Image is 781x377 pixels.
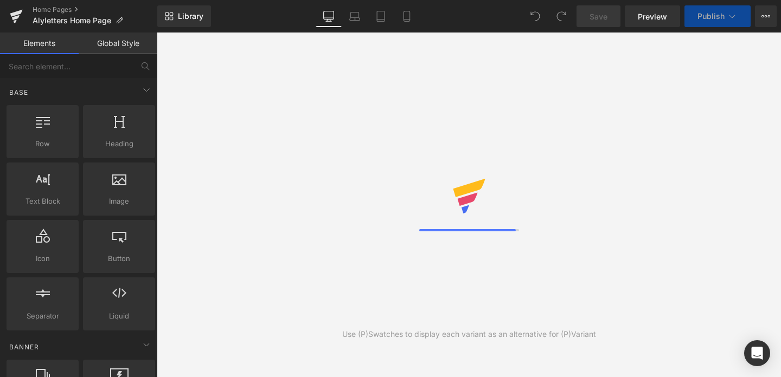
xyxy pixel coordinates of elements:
[178,11,203,21] span: Library
[10,138,75,149] span: Row
[342,328,596,340] div: Use (P)Swatches to display each variant as an alternative for (P)Variant
[8,87,29,97] span: Base
[86,138,152,149] span: Heading
[10,310,75,322] span: Separator
[86,253,152,264] span: Button
[638,11,667,22] span: Preview
[697,12,725,21] span: Publish
[524,5,546,27] button: Undo
[394,5,420,27] a: Mobile
[79,32,157,54] a: Global Style
[550,5,572,27] button: Redo
[342,5,368,27] a: Laptop
[625,5,680,27] a: Preview
[86,310,152,322] span: Liquid
[755,5,777,27] button: More
[8,342,40,352] span: Banner
[590,11,607,22] span: Save
[684,5,751,27] button: Publish
[10,196,75,207] span: Text Block
[744,340,770,366] div: Open Intercom Messenger
[368,5,394,27] a: Tablet
[10,253,75,264] span: Icon
[157,5,211,27] a: New Library
[316,5,342,27] a: Desktop
[86,196,152,207] span: Image
[33,16,111,25] span: Alyletters Home Page
[33,5,157,14] a: Home Pages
